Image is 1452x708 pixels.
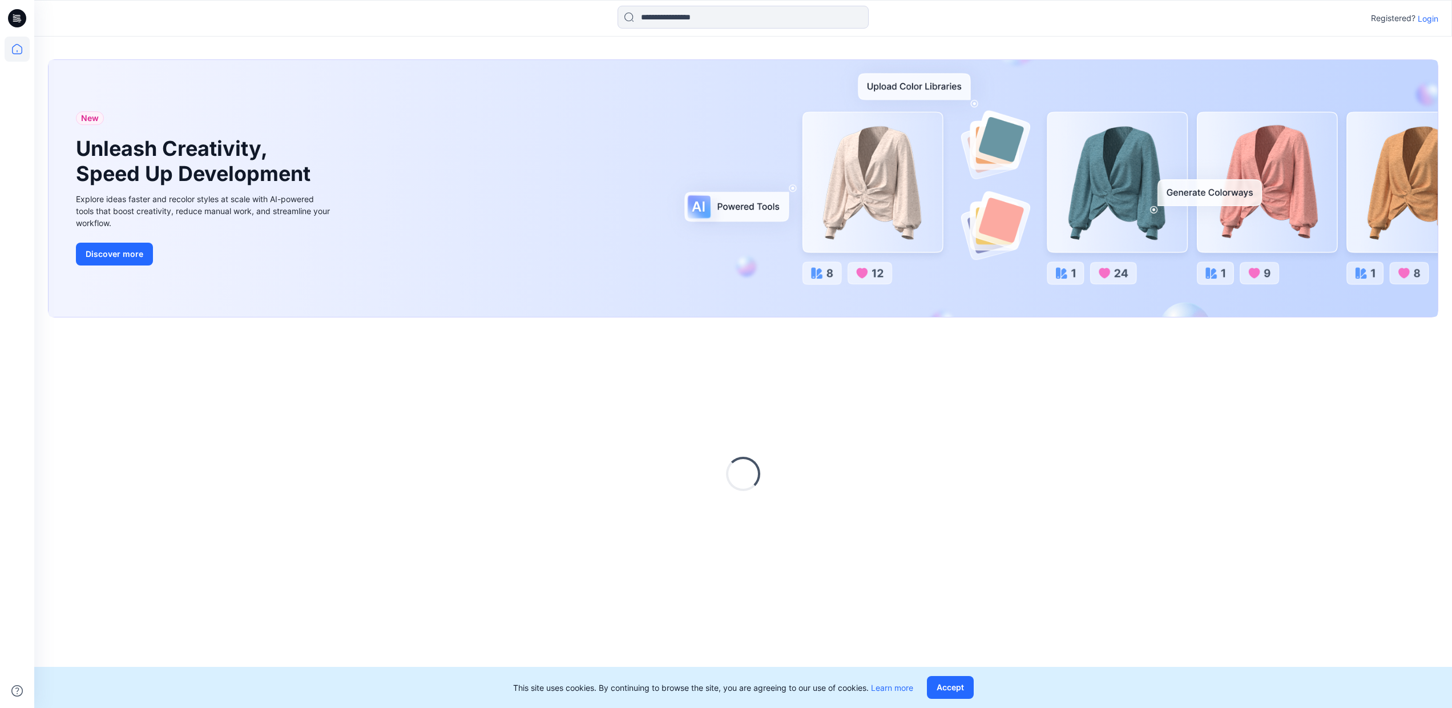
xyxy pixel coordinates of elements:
[76,243,333,265] a: Discover more
[513,682,913,694] p: This site uses cookies. By continuing to browse the site, you are agreeing to our use of cookies.
[76,243,153,265] button: Discover more
[76,193,333,229] div: Explore ideas faster and recolor styles at scale with AI-powered tools that boost creativity, red...
[871,683,913,693] a: Learn more
[1371,11,1415,25] p: Registered?
[76,136,316,186] h1: Unleash Creativity, Speed Up Development
[81,111,99,125] span: New
[1418,13,1438,25] p: Login
[927,676,974,699] button: Accept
